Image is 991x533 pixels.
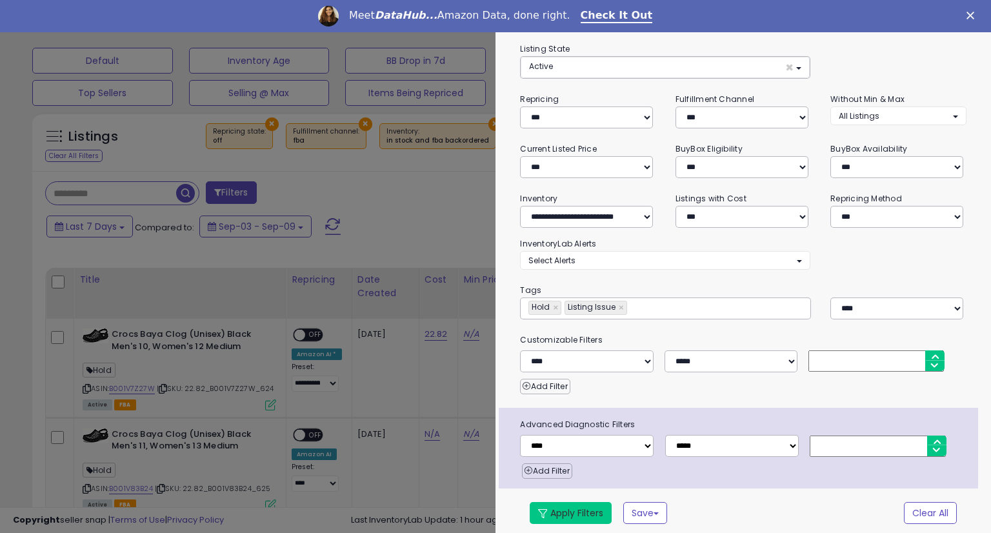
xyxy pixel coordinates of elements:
[521,57,809,78] button: Active ×
[522,463,572,479] button: Add Filter
[966,12,979,19] div: Close
[830,193,902,204] small: Repricing Method
[565,301,616,312] span: Listing Issue
[830,106,966,125] button: All Listings
[520,238,596,249] small: InventoryLab Alerts
[520,143,596,154] small: Current Listed Price
[520,379,570,394] button: Add Filter
[839,110,879,121] span: All Listings
[830,94,905,105] small: Without Min & Max
[520,251,810,270] button: Select Alerts
[676,193,746,204] small: Listings with Cost
[528,255,576,266] span: Select Alerts
[375,9,437,21] i: DataHub...
[349,9,570,22] div: Meet Amazon Data, done right.
[529,301,550,312] span: Hold
[676,143,743,154] small: BuyBox Eligibility
[529,61,553,72] span: Active
[581,9,653,23] a: Check It Out
[676,94,754,105] small: Fulfillment Channel
[830,143,907,154] small: BuyBox Availability
[619,301,626,314] a: ×
[520,193,557,204] small: Inventory
[510,283,976,297] small: Tags
[520,94,559,105] small: Repricing
[904,502,957,524] button: Clear All
[520,43,570,54] small: Listing State
[785,61,794,74] span: ×
[510,417,977,432] span: Advanced Diagnostic Filters
[530,502,612,524] button: Apply Filters
[553,301,561,314] a: ×
[623,502,667,524] button: Save
[318,6,339,26] img: Profile image for Georgie
[510,333,976,347] small: Customizable Filters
